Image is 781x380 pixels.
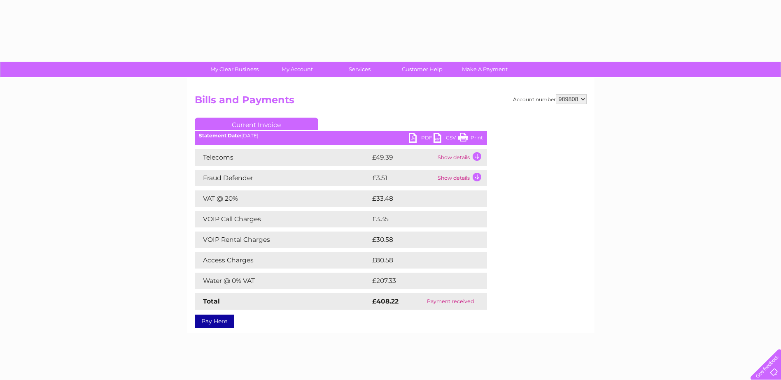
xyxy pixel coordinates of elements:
td: Water @ 0% VAT [195,273,370,289]
div: [DATE] [195,133,487,139]
td: Access Charges [195,252,370,269]
td: Payment received [414,293,487,310]
a: Customer Help [388,62,456,77]
b: Statement Date: [199,132,241,139]
a: My Account [263,62,331,77]
td: £30.58 [370,232,471,248]
td: £3.35 [370,211,468,227]
a: Make A Payment [451,62,519,77]
td: Fraud Defender [195,170,370,186]
td: VAT @ 20% [195,190,370,207]
a: Services [326,62,394,77]
strong: Total [203,297,220,305]
a: CSV [434,133,458,145]
td: £33.48 [370,190,471,207]
a: Pay Here [195,315,234,328]
td: £49.39 [370,149,436,166]
strong: £408.22 [372,297,399,305]
td: £207.33 [370,273,472,289]
td: £80.58 [370,252,471,269]
td: Telecoms [195,149,370,166]
a: Print [458,133,483,145]
td: Show details [436,149,487,166]
td: VOIP Rental Charges [195,232,370,248]
div: Account number [513,94,587,104]
a: PDF [409,133,434,145]
h2: Bills and Payments [195,94,587,110]
td: £3.51 [370,170,436,186]
a: My Clear Business [200,62,268,77]
a: Current Invoice [195,118,318,130]
td: VOIP Call Charges [195,211,370,227]
td: Show details [436,170,487,186]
